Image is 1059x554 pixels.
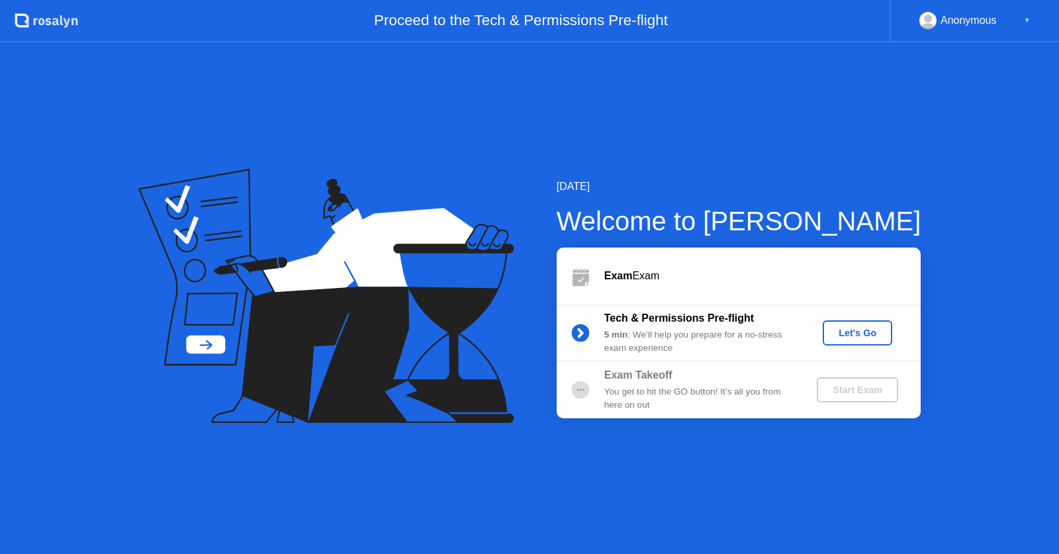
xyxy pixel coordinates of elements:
button: Start Exam [817,377,898,402]
div: ▼ [1024,12,1031,29]
b: Exam Takeoff [604,369,672,381]
div: Anonymous [941,12,997,29]
button: Let's Go [823,320,892,346]
div: [DATE] [557,179,921,195]
div: Start Exam [822,385,893,395]
div: Welcome to [PERSON_NAME] [557,201,921,241]
div: Exam [604,268,921,284]
div: Let's Go [828,328,887,338]
div: : We’ll help you prepare for a no-stress exam experience [604,328,795,355]
b: Exam [604,270,633,281]
b: 5 min [604,330,628,340]
b: Tech & Permissions Pre-flight [604,312,754,324]
div: You get to hit the GO button! It’s all you from here on out [604,385,795,412]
